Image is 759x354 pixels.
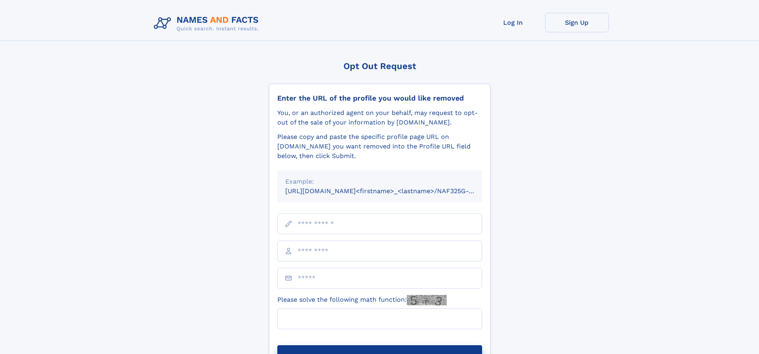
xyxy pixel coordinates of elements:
[285,177,474,186] div: Example:
[545,13,609,32] a: Sign Up
[151,13,265,34] img: Logo Names and Facts
[277,132,482,161] div: Please copy and paste the specific profile page URL on [DOMAIN_NAME] you want removed into the Pr...
[285,187,497,195] small: [URL][DOMAIN_NAME]<firstname>_<lastname>/NAF325G-xxxxxxxx
[277,295,447,305] label: Please solve the following math function:
[277,94,482,103] div: Enter the URL of the profile you would like removed
[269,61,490,71] div: Opt Out Request
[481,13,545,32] a: Log In
[277,108,482,127] div: You, or an authorized agent on your behalf, may request to opt-out of the sale of your informatio...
